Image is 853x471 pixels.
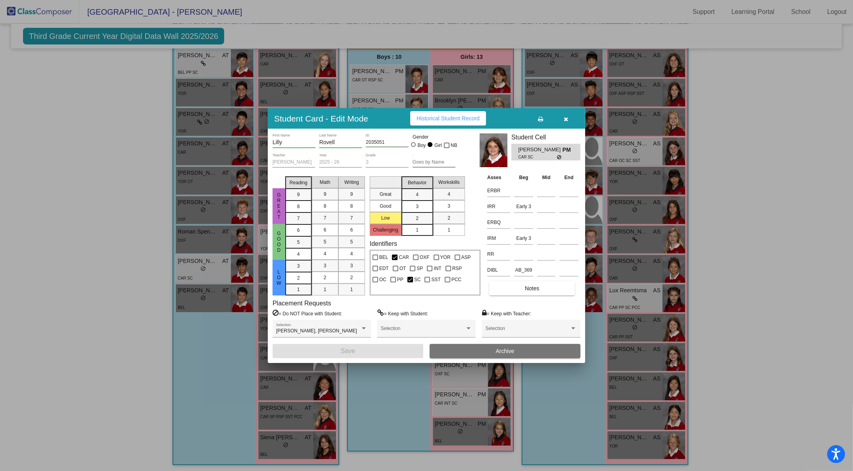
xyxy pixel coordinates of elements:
h3: Student Cell [511,133,580,141]
span: Historical Student Record [417,115,480,122]
span: RSP [452,264,462,273]
span: 6 [297,227,300,234]
span: 6 [324,226,327,234]
span: 3 [416,203,419,210]
span: 5 [297,239,300,246]
span: OXF [420,253,430,262]
span: EDT [379,264,389,273]
span: Good [275,231,282,253]
span: 2 [324,274,327,281]
span: SP [417,264,423,273]
input: grade [366,160,409,165]
span: Notes [525,285,540,291]
label: Identifiers [370,240,397,247]
th: Beg [512,173,535,182]
span: NB [451,141,457,150]
div: Girl [434,142,442,149]
span: Writing [344,179,359,186]
span: OT [400,264,406,273]
span: 9 [297,191,300,198]
span: BEL [379,253,388,262]
input: teacher [273,160,315,165]
span: 2 [350,274,353,281]
span: [PERSON_NAME], [PERSON_NAME] [276,328,357,334]
span: 7 [350,214,353,222]
span: 3 [297,263,300,270]
input: Enter ID [366,140,409,145]
span: 5 [350,238,353,245]
span: Math [320,179,330,186]
span: 2 [416,215,419,222]
button: Notes [489,281,575,295]
span: 1 [297,286,300,293]
span: YOR [440,253,451,262]
span: Archive [496,348,515,354]
input: assessment [487,201,510,212]
span: 9 [324,191,327,198]
mat-label: Gender [413,133,455,141]
span: 1 [416,226,419,234]
span: 1 [324,286,327,293]
h3: Student Card - Edit Mode [274,114,368,124]
label: = Keep with Teacher: [482,309,531,317]
label: = Keep with Student: [377,309,428,317]
span: 6 [350,226,353,234]
span: 1 [350,286,353,293]
button: Archive [430,344,580,358]
span: INT [434,264,441,273]
span: 2 [448,214,450,222]
span: 9 [350,191,353,198]
div: Boy [417,142,426,149]
input: assessment [487,264,510,276]
button: Historical Student Record [410,111,486,125]
th: Mid [535,173,557,182]
span: PCC [451,275,461,284]
span: 4 [448,191,450,198]
span: 4 [324,250,327,257]
th: Asses [485,173,512,182]
span: OC [379,275,386,284]
span: 7 [297,215,300,222]
span: 3 [350,262,353,269]
span: 2 [297,274,300,282]
input: assessment [487,185,510,197]
span: Behavior [408,179,426,186]
input: goes by name [413,160,455,165]
input: year [319,160,362,165]
span: [PERSON_NAME] [518,146,562,154]
span: PP [397,275,403,284]
span: 8 [350,203,353,210]
span: 4 [350,250,353,257]
span: 4 [416,191,419,198]
input: assessment [487,216,510,228]
span: 3 [448,203,450,210]
span: 1 [448,226,450,234]
label: = Do NOT Place with Student: [273,309,342,317]
span: Reading [290,179,307,186]
th: End [557,173,580,182]
span: 8 [324,203,327,210]
span: 3 [324,262,327,269]
span: 8 [297,203,300,210]
span: SST [431,275,440,284]
span: ASP [461,253,471,262]
span: Low [275,269,282,286]
label: Placement Requests [273,299,331,307]
input: assessment [487,248,510,260]
span: 7 [324,214,327,222]
span: 4 [297,251,300,258]
span: CAR [399,253,409,262]
span: CAR SC [518,154,557,160]
button: Save [273,344,423,358]
input: assessment [487,232,510,244]
span: Save [341,347,355,354]
span: 5 [324,238,327,245]
span: PM [563,146,574,154]
span: SC [414,275,421,284]
span: Workskills [438,179,460,186]
span: Great [275,192,282,220]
